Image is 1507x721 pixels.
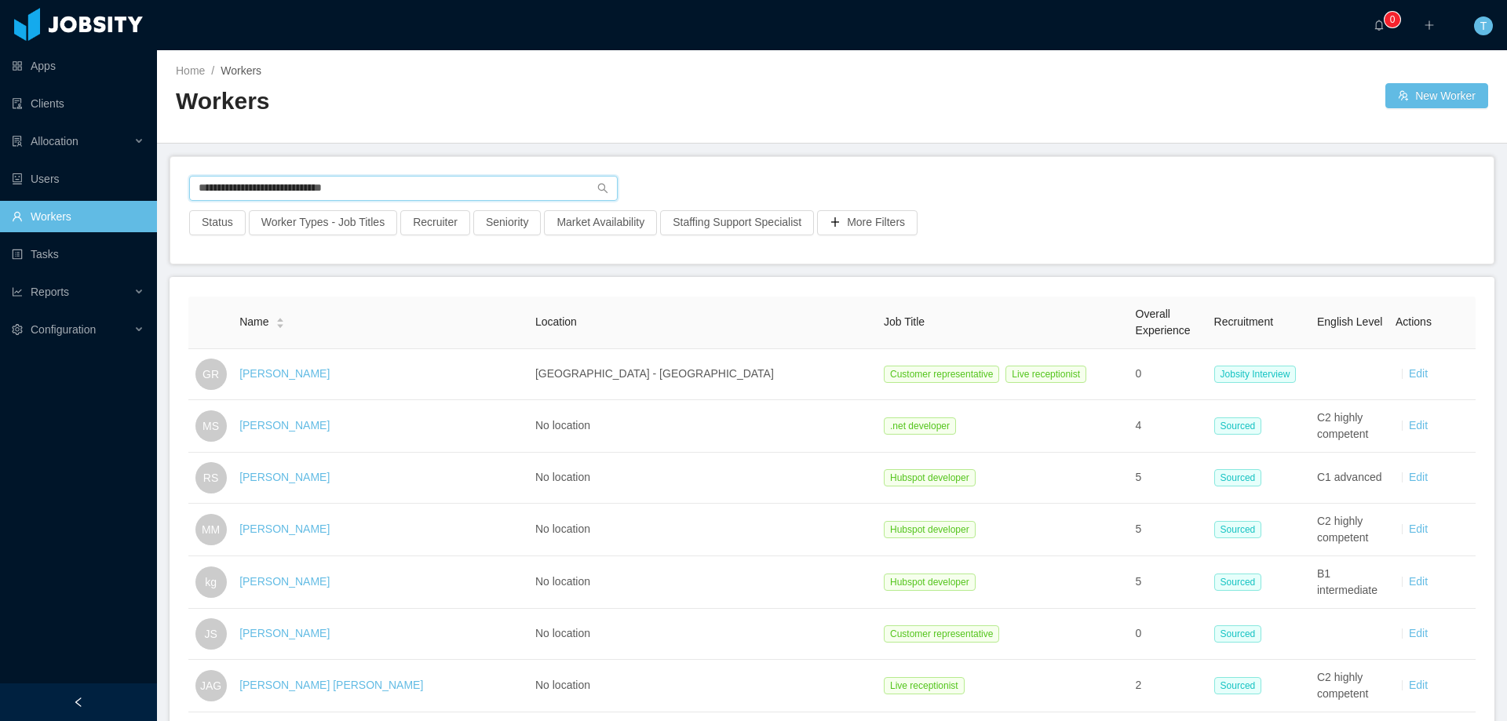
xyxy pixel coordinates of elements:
span: Sourced [1214,625,1262,643]
a: Edit [1409,367,1428,380]
a: Edit [1409,679,1428,691]
span: Overall Experience [1136,308,1191,337]
span: Name [239,314,268,330]
a: [PERSON_NAME] [239,471,330,483]
button: icon: plusMore Filters [817,210,918,235]
td: C2 highly competent [1311,504,1389,556]
td: No location [529,556,878,609]
td: C1 advanced [1311,453,1389,504]
span: RS [203,462,218,493]
td: 5 [1129,453,1208,504]
a: icon: userWorkers [12,201,144,232]
td: No location [529,609,878,660]
td: 5 [1129,556,1208,609]
a: [PERSON_NAME] [239,419,330,432]
span: / [211,64,214,77]
i: icon: search [597,183,608,194]
a: Sourced [1214,419,1268,432]
a: Home [176,64,205,77]
i: icon: plus [1424,20,1435,31]
a: Edit [1409,627,1428,639]
i: icon: line-chart [12,286,23,297]
td: No location [529,504,878,556]
span: English Level [1317,315,1382,328]
div: Sort [275,315,285,326]
a: [PERSON_NAME] [239,627,330,639]
a: Edit [1409,471,1428,483]
span: Sourced [1214,521,1262,538]
td: 4 [1129,400,1208,453]
a: Edit [1409,419,1428,432]
td: [GEOGRAPHIC_DATA] - [GEOGRAPHIC_DATA] [529,349,878,400]
td: C2 highly competent [1311,400,1389,453]
span: Sourced [1214,574,1262,591]
td: No location [529,400,878,453]
i: icon: caret-down [275,322,284,326]
a: Edit [1409,575,1428,588]
td: C2 highly competent [1311,660,1389,712]
a: [PERSON_NAME] [239,367,330,380]
span: MM [202,514,220,545]
td: 5 [1129,504,1208,556]
span: .net developer [884,417,956,435]
span: Actions [1396,315,1432,328]
span: Reports [31,286,69,298]
button: Status [189,210,246,235]
span: Configuration [31,323,96,336]
span: Hubspot developer [884,469,976,486]
span: Sourced [1214,417,1262,435]
a: Sourced [1214,523,1268,535]
span: GR [203,359,219,390]
span: Hubspot developer [884,574,976,591]
a: icon: robotUsers [12,163,144,195]
h2: Workers [176,86,832,118]
a: Jobsity Interview [1214,367,1303,380]
a: [PERSON_NAME] [239,523,330,535]
td: No location [529,453,878,504]
span: Workers [221,64,261,77]
td: 0 [1129,609,1208,660]
a: Sourced [1214,471,1268,483]
i: icon: setting [12,324,23,335]
td: 0 [1129,349,1208,400]
span: Sourced [1214,469,1262,486]
span: T [1480,16,1487,35]
button: Market Availability [544,210,657,235]
span: Jobsity Interview [1214,366,1297,383]
span: Customer representative [884,366,999,383]
button: Recruiter [400,210,470,235]
span: JS [204,618,217,650]
span: JAG [200,670,221,701]
td: B1 intermediate [1311,556,1389,609]
a: icon: auditClients [12,88,144,119]
span: Allocation [31,135,78,147]
a: Sourced [1214,679,1268,691]
a: [PERSON_NAME] [239,575,330,588]
i: icon: solution [12,136,23,147]
span: Job Title [884,315,925,328]
span: Sourced [1214,677,1262,694]
span: Live receptionist [884,677,965,694]
span: Location [535,315,577,328]
a: icon: appstoreApps [12,50,144,82]
button: Worker Types - Job Titles [249,210,397,235]
button: Seniority [473,210,541,235]
sup: 0 [1385,12,1400,27]
span: Recruitment [1214,315,1273,328]
span: MS [203,410,219,442]
span: Live receptionist [1005,366,1086,383]
a: Edit [1409,523,1428,535]
button: Staffing Support Specialist [660,210,814,235]
a: icon: profileTasks [12,239,144,270]
span: Hubspot developer [884,521,976,538]
a: Sourced [1214,575,1268,588]
a: [PERSON_NAME] [PERSON_NAME] [239,679,423,691]
td: No location [529,660,878,712]
a: Sourced [1214,627,1268,639]
button: icon: usergroup-addNew Worker [1385,83,1488,108]
span: Customer representative [884,625,999,643]
span: kg [205,566,217,598]
i: icon: bell [1374,20,1385,31]
td: 2 [1129,660,1208,712]
i: icon: caret-up [275,316,284,321]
